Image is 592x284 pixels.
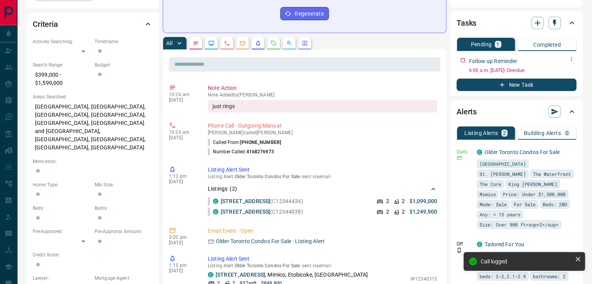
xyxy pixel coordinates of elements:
p: [DATE] [169,179,196,184]
svg: Opportunities [286,40,292,46]
span: 4168276973 [246,149,274,154]
p: Lawyer: [33,275,91,282]
p: 1:15 pm [169,263,196,268]
p: Baths: [95,205,153,212]
p: Pre-Approved: [33,228,91,235]
p: Listing Alert : - sent via email [208,263,437,268]
p: 6:00 a.m. [DATE] - Overdue [469,67,576,74]
button: Regenerate [280,7,329,20]
div: Criteria [33,15,153,33]
p: 1:12 pm [169,174,196,179]
p: $1,099,000 [409,197,437,205]
span: Size: Over 900 ft<sup>2</sup> [480,221,559,228]
p: Follow up Reminder [469,57,517,65]
div: just rings [208,100,437,112]
h2: Tasks [457,17,476,29]
p: Phone Call - Outgoing Manual [208,122,437,130]
a: [STREET_ADDRESS] [221,209,270,215]
p: Pre-Approval Amount: [95,228,153,235]
p: Actively Searching: [33,38,91,45]
svg: Push Notification Only [457,247,462,253]
p: Completed [533,42,561,47]
p: , Mimico, Etobicoke, [GEOGRAPHIC_DATA] [216,271,368,279]
p: [DATE] [169,97,196,103]
h2: Alerts [457,105,477,118]
div: Tasks [457,14,576,32]
p: Building Alerts [524,130,561,136]
p: Credit Score: [33,251,153,258]
svg: Agent Actions [302,40,308,46]
svg: Lead Browsing Activity [208,40,214,46]
p: Note Action [208,84,437,92]
h2: Criteria [33,18,58,30]
p: 2 [386,208,389,216]
div: condos.ca [213,209,218,214]
span: The Waterfront [533,170,571,178]
svg: Emails [239,40,246,46]
span: For Sale [514,200,536,208]
p: Called From: [208,139,281,146]
p: Budget: [95,61,153,68]
svg: Listing Alerts [255,40,261,46]
p: Min Size: [95,181,153,188]
p: Off [457,240,472,247]
p: (C12344038) [221,208,303,216]
a: Tailored For You [485,241,524,247]
p: Mortgage Agent: [95,275,153,282]
p: Listing Alert Sent [208,166,437,174]
p: Number Called: [208,148,274,155]
p: Search Range: [33,61,91,68]
span: Mimico [480,190,496,198]
p: Daily [457,148,472,155]
p: Listing Alert : - sent via email [208,174,437,179]
svg: Notes [193,40,199,46]
p: 2 [386,197,389,205]
div: Listings: (2) [208,182,437,196]
div: Call logged [481,258,572,265]
p: $399,000 - $1,599,000 [33,68,91,89]
span: St. [PERSON_NAME] [480,170,526,178]
p: Note Added by [PERSON_NAME] [208,92,437,98]
p: 0 [566,130,569,136]
span: Mode: Sale [480,200,507,208]
p: 1 [496,42,499,47]
p: W12340315 [411,275,437,282]
div: condos.ca [477,149,482,155]
p: Pending [471,42,492,47]
span: [PHONE_NUMBER] [240,140,281,145]
a: [STREET_ADDRESS] [221,198,270,204]
span: The Core [480,180,501,188]
span: Beds: 2BD [543,200,567,208]
p: [DATE] [169,268,196,273]
span: Price: Under $1,500,000 [503,190,566,198]
p: Areas Searched: [33,93,153,100]
span: Older Toronto Condos For Sale [235,263,300,268]
p: Listings: ( 2 ) [208,185,237,193]
p: (C12344434) [221,197,303,205]
span: Older Toronto Condos For Sale [235,174,300,179]
p: [GEOGRAPHIC_DATA], [GEOGRAPHIC_DATA], [GEOGRAPHIC_DATA], [GEOGRAPHIC_DATA], [GEOGRAPHIC_DATA], [G... [33,100,153,154]
p: [DATE] [169,240,196,245]
p: Listing Alert Sent [208,255,437,263]
div: Alerts [457,102,576,121]
p: [PERSON_NAME] called [PERSON_NAME] [208,130,437,135]
a: [STREET_ADDRESS] [216,272,265,278]
p: 3:02 pm [169,235,196,240]
div: condos.ca [213,198,218,204]
p: Email Event - Open [208,227,437,235]
p: Older Toronto Condos For Sale - Listing Alert [216,237,325,245]
p: 10:26 am [169,92,196,97]
p: All [166,40,172,46]
p: Beds: [33,205,91,212]
p: Home Type: [33,181,91,188]
svg: Email [457,155,462,161]
p: 10:26 am [169,130,196,135]
p: [DATE] [169,135,196,140]
p: 2 [503,130,506,136]
svg: Requests [271,40,277,46]
p: $1,249,900 [409,208,437,216]
p: 2 [402,197,405,205]
p: Motivation: [33,158,153,165]
svg: Calls [224,40,230,46]
a: Older Toronto Condos For Sale [485,149,560,155]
